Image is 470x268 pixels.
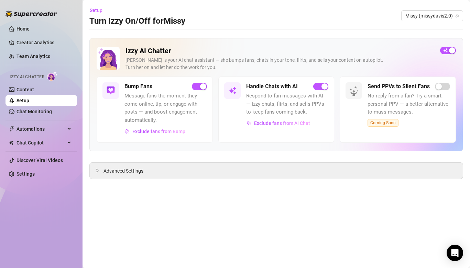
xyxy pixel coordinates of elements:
[124,126,186,137] button: Exclude fans from Bump
[125,47,435,55] h2: Izzy AI Chatter
[17,158,63,163] a: Discover Viral Videos
[17,54,50,59] a: Team Analytics
[17,98,29,103] a: Setup
[17,87,34,92] a: Content
[90,8,102,13] span: Setup
[246,92,329,116] span: Respond to fan messages with AI — Izzy chats, flirts, and sells PPVs to keep fans coming back.
[125,57,435,71] div: [PERSON_NAME] is your AI chat assistant — she bumps fans, chats in your tone, flirts, and sells y...
[247,121,251,126] img: svg%3e
[405,11,459,21] span: Missy (missydavis2.0)
[368,92,450,116] span: No reply from a fan? Try a smart, personal PPV — a better alternative to mass messages.
[228,86,237,95] img: svg%3e
[349,86,360,97] img: silent-fans-ppv-o-N6Mmdf.svg
[9,140,13,145] img: Chat Copilot
[97,47,120,70] img: Izzy AI Chatter
[95,167,103,174] div: collapsed
[6,10,57,17] img: logo-BBDzfeDw.svg
[368,119,398,127] span: Coming Soon
[17,109,52,114] a: Chat Monitoring
[95,168,99,173] span: collapsed
[89,16,185,27] h3: Turn Izzy On/Off for Missy
[17,26,30,32] a: Home
[17,171,35,177] a: Settings
[17,124,65,135] span: Automations
[254,120,310,126] span: Exclude fans from AI Chat
[368,82,430,91] h5: Send PPVs to Silent Fans
[124,92,207,124] span: Message fans the moment they come online, tip, or engage with posts — and boost engagement automa...
[246,118,310,129] button: Exclude fans from AI Chat
[246,82,298,91] h5: Handle Chats with AI
[47,71,58,81] img: AI Chatter
[17,37,72,48] a: Creator Analytics
[10,74,44,80] span: Izzy AI Chatter
[125,129,130,134] img: svg%3e
[132,129,185,134] span: Exclude fans from Bump
[89,5,108,16] button: Setup
[447,245,463,261] div: Open Intercom Messenger
[103,167,143,175] span: Advanced Settings
[455,14,459,18] span: team
[124,82,152,91] h5: Bump Fans
[9,126,14,132] span: thunderbolt
[107,86,115,95] img: svg%3e
[17,137,65,148] span: Chat Copilot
